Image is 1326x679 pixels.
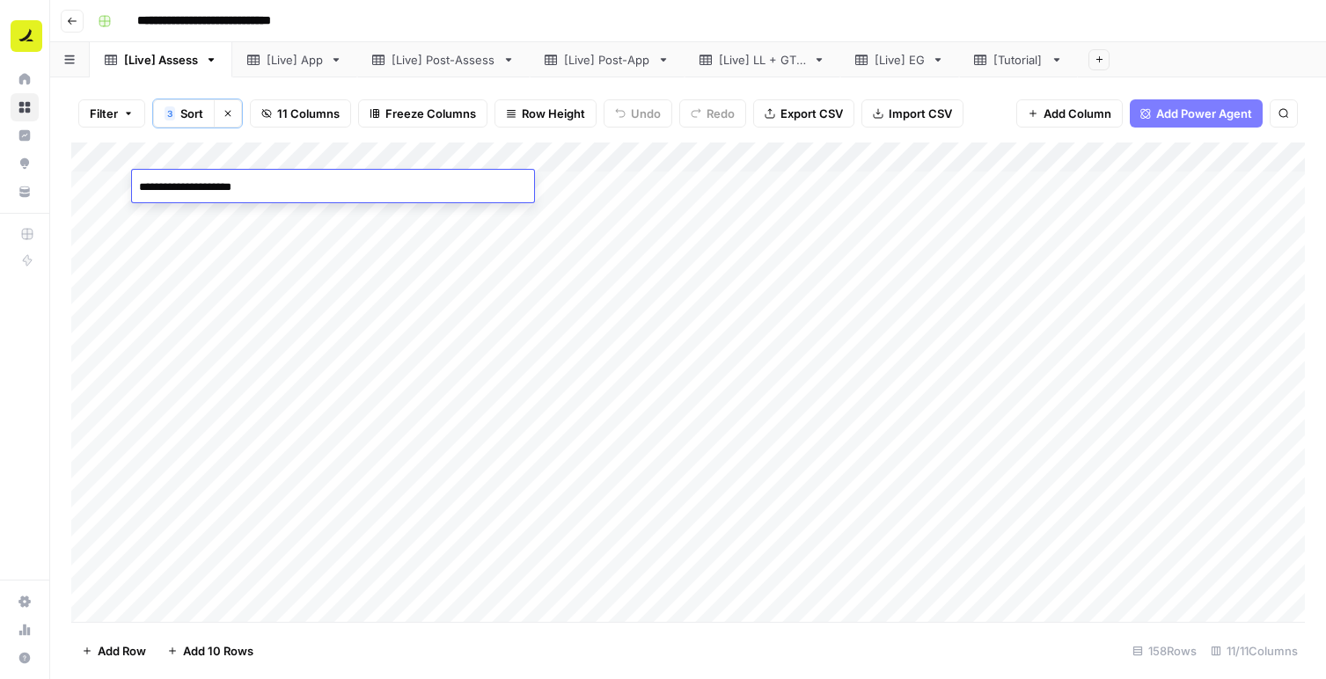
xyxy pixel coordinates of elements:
[889,105,952,122] span: Import CSV
[167,106,172,120] span: 3
[564,51,650,69] div: [Live] Post-App
[780,105,843,122] span: Export CSV
[98,642,146,660] span: Add Row
[875,51,925,69] div: [Live] EG
[11,588,39,616] a: Settings
[861,99,963,128] button: Import CSV
[250,99,351,128] button: 11 Columns
[124,51,198,69] div: [Live] Assess
[707,105,735,122] span: Redo
[11,65,39,93] a: Home
[153,99,214,128] button: 3Sort
[90,105,118,122] span: Filter
[685,42,840,77] a: [Live] LL + GTM
[71,637,157,665] button: Add Row
[11,93,39,121] a: Browse
[959,42,1078,77] a: [Tutorial]
[11,121,39,150] a: Insights
[267,51,323,69] div: [Live] App
[183,642,253,660] span: Add 10 Rows
[679,99,746,128] button: Redo
[522,105,585,122] span: Row Height
[180,105,203,122] span: Sort
[1130,99,1263,128] button: Add Power Agent
[11,644,39,672] button: Help + Support
[631,105,661,122] span: Undo
[358,99,487,128] button: Freeze Columns
[11,150,39,178] a: Opportunities
[232,42,357,77] a: [Live] App
[1156,105,1252,122] span: Add Power Agent
[157,637,264,665] button: Add 10 Rows
[1016,99,1123,128] button: Add Column
[11,178,39,206] a: Your Data
[11,20,42,52] img: Ramp Logo
[385,105,476,122] span: Freeze Columns
[78,99,145,128] button: Filter
[392,51,495,69] div: [Live] Post-Assess
[1044,105,1111,122] span: Add Column
[277,105,340,122] span: 11 Columns
[11,14,39,58] button: Workspace: Ramp
[530,42,685,77] a: [Live] Post-App
[1125,637,1204,665] div: 158 Rows
[604,99,672,128] button: Undo
[840,42,959,77] a: [Live] EG
[1204,637,1305,665] div: 11/11 Columns
[357,42,530,77] a: [Live] Post-Assess
[719,51,806,69] div: [Live] LL + GTM
[495,99,597,128] button: Row Height
[90,42,232,77] a: [Live] Assess
[165,106,175,120] div: 3
[753,99,854,128] button: Export CSV
[993,51,1044,69] div: [Tutorial]
[11,616,39,644] a: Usage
